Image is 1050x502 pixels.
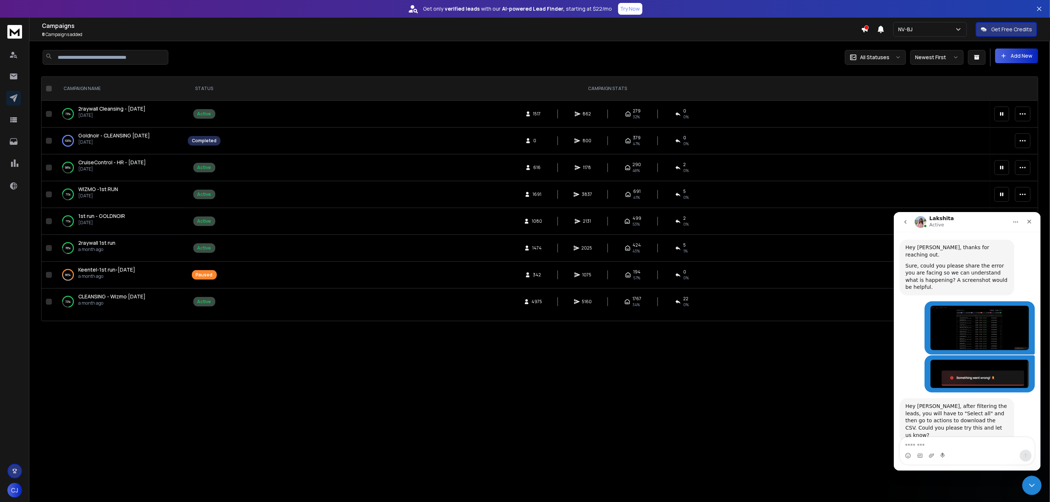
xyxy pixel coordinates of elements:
[78,293,146,300] a: CLEANSING - Wizmo [DATE]
[583,272,592,278] span: 1075
[583,138,591,144] span: 800
[633,242,641,248] span: 424
[197,218,211,224] div: Active
[196,272,213,278] div: Paused
[860,54,889,61] p: All Statuses
[683,168,689,173] span: 0 %
[55,181,183,208] td: 71%WIZMO -1st RUN[DATE]
[192,138,216,144] div: Completed
[55,154,183,181] td: 68%CruiseControl - HR - [DATE][DATE]
[42,32,861,37] p: Campaigns added
[65,191,71,198] p: 71 %
[620,5,640,12] p: Try Now
[78,193,118,199] p: [DATE]
[78,266,135,273] a: Keentel-1st run-[DATE]
[583,165,591,171] span: 1178
[1022,476,1042,495] iframe: Intercom live chat
[7,25,22,39] img: logo
[65,137,71,144] p: 100 %
[532,218,542,224] span: 1080
[976,22,1037,37] button: Get Free Credits
[533,191,541,197] span: 1691
[78,186,118,193] a: WIZMO -1st RUN
[78,239,115,247] a: 2raywall 1st run
[633,275,640,281] span: 57 %
[632,296,641,302] span: 1767
[683,275,689,281] span: 0 %
[894,212,1041,471] iframe: Intercom live chat
[55,208,183,235] td: 71%1st run - GOLDNOIR[DATE]
[582,245,592,251] span: 2025
[78,105,146,112] a: 2raywall Cleansing - [DATE]
[65,298,71,305] p: 72 %
[78,212,125,220] a: 1st run - GOLDNOIR
[78,273,135,279] p: a month ago
[65,218,71,225] p: 71 %
[78,159,146,166] span: CruiseControl - HR - [DATE]
[78,139,150,145] p: [DATE]
[65,110,71,118] p: 73 %
[633,114,640,120] span: 32 %
[683,242,686,248] span: 5
[445,5,480,12] strong: verified leads
[910,50,964,65] button: Newest First
[898,26,915,33] p: NV-BJ
[683,215,686,221] span: 2
[197,299,211,305] div: Active
[197,245,211,251] div: Active
[78,132,150,139] a: Goldnoir - CLEANSING [DATE]
[65,164,71,171] p: 68 %
[183,77,225,101] th: STATUS
[618,3,642,15] button: Try Now
[423,5,612,12] p: Get only with our starting at $22/mo
[683,248,688,254] span: 1 %
[583,218,591,224] span: 2131
[533,272,541,278] span: 342
[582,299,592,305] span: 5160
[683,194,689,200] span: 0 %
[7,483,22,498] span: CJ
[42,31,45,37] span: 8
[683,221,689,227] span: 0 %
[683,296,688,302] span: 22
[65,244,71,252] p: 78 %
[633,194,640,200] span: 41 %
[197,191,211,197] div: Active
[197,165,211,171] div: Active
[632,221,640,227] span: 53 %
[533,165,541,171] span: 616
[633,168,640,173] span: 48 %
[532,299,542,305] span: 4975
[633,248,640,254] span: 43 %
[225,77,990,101] th: CAMPAIGN STATS
[55,77,183,101] th: CAMPAIGN NAME
[55,288,183,315] td: 72%CLEANSING - Wizmo [DATE]a month ago
[42,21,861,30] h1: Campaigns
[78,239,115,246] span: 2raywall 1st run
[533,111,541,117] span: 1517
[532,245,542,251] span: 1474
[78,300,146,306] p: a month ago
[502,5,565,12] strong: AI-powered Lead Finder,
[633,141,640,147] span: 47 %
[55,101,183,128] td: 73%2raywall Cleansing - [DATE][DATE]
